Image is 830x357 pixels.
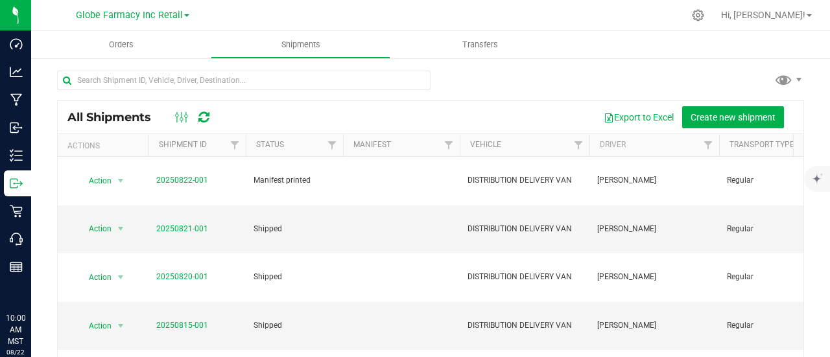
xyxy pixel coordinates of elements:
[156,321,208,330] a: 20250815-001
[721,10,805,20] span: Hi, [PERSON_NAME]!
[113,317,129,335] span: select
[10,177,23,190] inline-svg: Outbound
[77,317,112,335] span: Action
[691,112,776,122] span: Create new shipment
[159,140,207,149] a: Shipment ID
[690,9,706,21] div: Manage settings
[77,268,112,286] span: Action
[597,174,711,187] span: [PERSON_NAME]
[727,174,809,187] span: Regular
[597,223,711,235] span: [PERSON_NAME]
[254,319,335,332] span: Shipped
[10,233,23,246] inline-svg: Call Center
[729,140,794,149] a: Transport Type
[10,65,23,78] inline-svg: Analytics
[353,140,391,149] a: Manifest
[113,268,129,286] span: select
[256,140,284,149] a: Status
[264,39,338,51] span: Shipments
[597,271,711,283] span: [PERSON_NAME]
[10,260,23,273] inline-svg: Reports
[727,319,809,332] span: Regular
[468,319,582,332] span: DISTRIBUTION DELIVERY VAN
[597,319,711,332] span: [PERSON_NAME]
[38,251,54,267] iframe: Resource center unread badge
[211,31,390,58] a: Shipments
[698,134,719,156] a: Filter
[445,39,516,51] span: Transfers
[10,205,23,218] inline-svg: Retail
[468,223,582,235] span: DISTRIBUTION DELIVERY VAN
[67,110,164,124] span: All Shipments
[77,172,112,190] span: Action
[113,172,129,190] span: select
[156,224,208,233] a: 20250821-001
[13,253,52,292] iframe: Resource center
[470,140,501,149] a: Vehicle
[727,223,809,235] span: Regular
[91,39,151,51] span: Orders
[390,31,570,58] a: Transfers
[727,271,809,283] span: Regular
[468,271,582,283] span: DISTRIBUTION DELIVERY VAN
[254,174,335,187] span: Manifest printed
[10,121,23,134] inline-svg: Inbound
[6,347,25,357] p: 08/22
[77,220,112,238] span: Action
[113,220,129,238] span: select
[468,174,582,187] span: DISTRIBUTION DELIVERY VAN
[57,71,431,90] input: Search Shipment ID, Vehicle, Driver, Destination...
[595,106,682,128] button: Export to Excel
[589,134,719,157] th: Driver
[10,93,23,106] inline-svg: Manufacturing
[6,312,25,347] p: 10:00 AM MST
[438,134,460,156] a: Filter
[224,134,246,156] a: Filter
[10,38,23,51] inline-svg: Dashboard
[10,149,23,162] inline-svg: Inventory
[254,223,335,235] span: Shipped
[156,176,208,185] a: 20250822-001
[682,106,784,128] button: Create new shipment
[76,10,183,21] span: Globe Farmacy Inc Retail
[31,31,211,58] a: Orders
[254,271,335,283] span: Shipped
[67,141,143,150] div: Actions
[156,272,208,281] a: 20250820-001
[322,134,343,156] a: Filter
[568,134,589,156] a: Filter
